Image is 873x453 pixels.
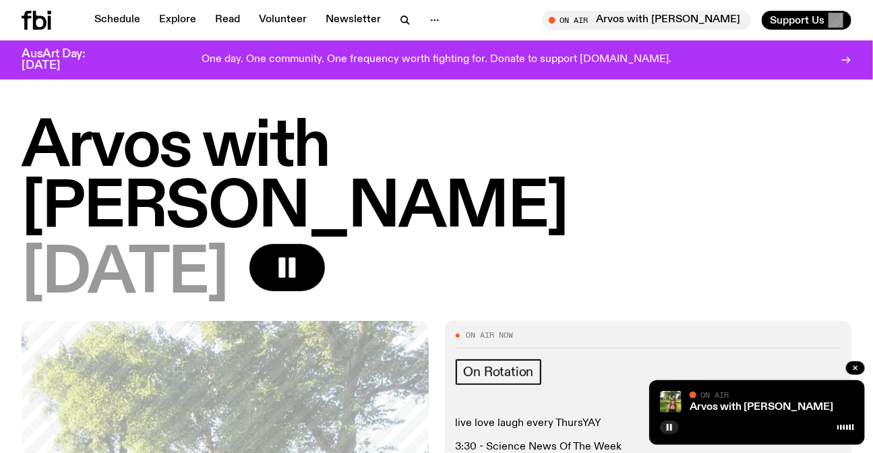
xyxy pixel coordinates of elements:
button: Support Us [762,11,851,30]
span: On Rotation [464,365,534,380]
a: Schedule [86,11,148,30]
img: Lizzie Bowles is sitting in a bright green field of grass, with dark sunglasses and a black top. ... [660,391,682,413]
span: [DATE] [22,244,228,305]
p: One day. One community. One frequency worth fighting for. Donate to support [DOMAIN_NAME]. [202,54,671,66]
a: Volunteer [251,11,315,30]
a: On Rotation [456,359,542,385]
a: Arvos with [PERSON_NAME] [690,402,833,413]
a: Explore [151,11,204,30]
span: On Air [700,390,729,399]
h3: AusArt Day: [DATE] [22,49,108,71]
span: Support Us [770,14,824,26]
p: live love laugh every ThursYAY [456,417,841,430]
a: Newsletter [318,11,389,30]
button: On AirArvos with [PERSON_NAME] [542,11,751,30]
h1: Arvos with [PERSON_NAME] [22,117,851,239]
span: On Air Now [466,332,514,339]
a: Read [207,11,248,30]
